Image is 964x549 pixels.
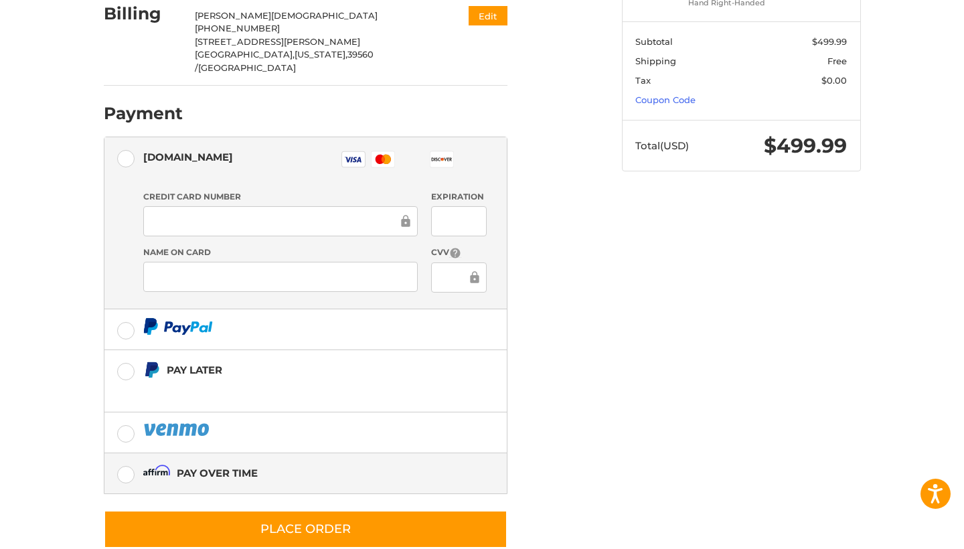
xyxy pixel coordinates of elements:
span: Subtotal [635,36,673,47]
img: PayPal icon [143,318,213,335]
span: [US_STATE], [295,49,347,60]
span: Shipping [635,56,676,66]
span: $499.99 [764,133,847,158]
img: Pay Later icon [143,362,160,378]
label: CVV [431,246,487,259]
div: [DOMAIN_NAME] [143,146,233,168]
div: Pay over time [177,462,258,484]
span: [PHONE_NUMBER] [195,23,280,33]
span: $499.99 [812,36,847,47]
h2: Payment [104,103,183,124]
div: Pay Later [167,359,423,381]
img: PayPal icon [143,421,212,438]
span: [PERSON_NAME] [195,10,271,21]
span: [GEOGRAPHIC_DATA], [195,49,295,60]
iframe: PayPal Message 1 [143,384,423,396]
span: [GEOGRAPHIC_DATA] [198,62,296,73]
label: Expiration [431,191,487,203]
button: Place Order [104,510,507,548]
label: Name on Card [143,246,418,258]
img: Affirm icon [143,465,170,481]
span: Free [827,56,847,66]
label: Credit Card Number [143,191,418,203]
span: [DEMOGRAPHIC_DATA] [271,10,378,21]
button: Edit [469,6,507,25]
span: Tax [635,75,651,86]
a: Coupon Code [635,94,696,105]
span: [STREET_ADDRESS][PERSON_NAME] [195,36,360,47]
span: Total (USD) [635,139,689,152]
span: 39560 / [195,49,374,73]
span: $0.00 [821,75,847,86]
h2: Billing [104,3,182,24]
